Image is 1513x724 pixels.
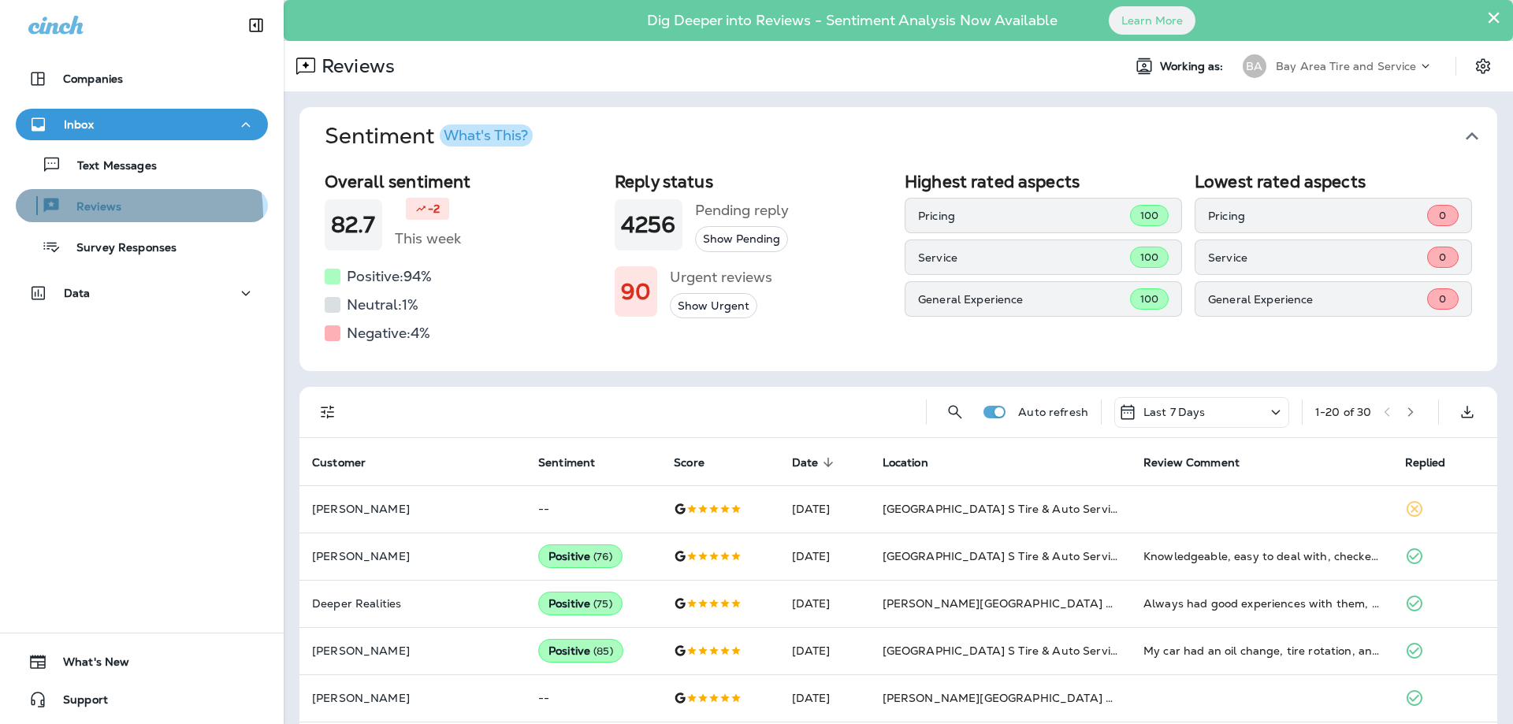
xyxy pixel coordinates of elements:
p: General Experience [1208,293,1427,306]
span: Score [674,456,704,470]
span: Score [674,455,725,470]
td: [DATE] [779,627,870,674]
span: [PERSON_NAME][GEOGRAPHIC_DATA] S Tire & Auto Service [883,691,1220,705]
button: Export as CSV [1452,396,1483,428]
p: Pricing [1208,210,1427,222]
h5: Urgent reviews [670,265,772,290]
p: Dig Deeper into Reviews - Sentiment Analysis Now Available [601,18,1103,23]
span: [GEOGRAPHIC_DATA] S Tire & Auto Service [883,502,1122,516]
p: Pricing [918,210,1130,222]
td: -- [526,485,661,533]
span: Replied [1405,455,1467,470]
h1: 4256 [621,212,676,238]
div: My car had an oil change, tire rotation, and fluid checks. They were friendly, helpful, and quick. [1143,643,1379,659]
p: Service [1208,251,1427,264]
button: Reviews [16,189,268,222]
p: -2 [428,201,440,217]
span: Location [883,455,949,470]
p: [PERSON_NAME] [312,644,513,657]
td: [DATE] [779,485,870,533]
p: Text Messages [61,159,157,174]
h2: Overall sentiment [325,172,602,191]
h2: Highest rated aspects [905,172,1182,191]
p: Survey Responses [61,241,177,256]
h1: Sentiment [325,123,533,150]
span: 0 [1439,251,1446,264]
p: Companies [63,72,123,85]
span: Customer [312,455,386,470]
h5: Negative: 4 % [347,321,430,346]
span: 100 [1140,209,1158,222]
h5: Pending reply [695,198,789,223]
button: Show Pending [695,226,788,252]
span: Working as: [1160,60,1227,73]
div: 1 - 20 of 30 [1315,406,1371,418]
span: Replied [1405,456,1446,470]
span: [PERSON_NAME][GEOGRAPHIC_DATA] S Tire & Auto Service [883,596,1220,611]
p: Reviews [315,54,395,78]
button: Show Urgent [670,293,757,319]
p: [PERSON_NAME] [312,503,513,515]
div: What's This? [444,128,528,143]
button: Settings [1469,52,1497,80]
span: 0 [1439,209,1446,222]
div: Positive [538,639,623,663]
p: Deeper Realities [312,597,513,610]
span: Support [47,693,108,712]
p: Last 7 Days [1143,406,1206,418]
p: Inbox [64,118,94,131]
p: General Experience [918,293,1130,306]
div: Positive [538,592,623,615]
td: [DATE] [779,580,870,627]
p: [PERSON_NAME] [312,550,513,562]
button: What's New [16,646,268,678]
button: Support [16,684,268,715]
button: Data [16,277,268,309]
button: SentimentWhat's This? [312,107,1510,165]
td: [DATE] [779,533,870,580]
span: What's New [47,655,129,674]
span: Review Comment [1143,455,1260,470]
span: ( 76 ) [593,550,612,563]
div: Positive [538,544,623,568]
p: [PERSON_NAME] [312,692,513,704]
h2: Reply status [615,172,892,191]
span: ( 85 ) [593,644,613,658]
span: Date [792,456,819,470]
button: Close [1486,5,1501,30]
button: Companies [16,63,268,95]
button: Search Reviews [939,396,971,428]
span: Customer [312,456,366,470]
p: Service [918,251,1130,264]
span: 100 [1140,251,1158,264]
h2: Lowest rated aspects [1195,172,1472,191]
div: SentimentWhat's This? [299,165,1497,371]
span: Date [792,455,839,470]
h1: 82.7 [331,212,376,238]
span: Sentiment [538,456,595,470]
p: Bay Area Tire and Service [1276,60,1417,72]
p: Reviews [61,200,121,215]
span: ( 75 ) [593,597,612,611]
td: [DATE] [779,674,870,722]
button: Survey Responses [16,230,268,263]
button: Inbox [16,109,268,140]
h5: Positive: 94 % [347,264,432,289]
h5: This week [395,226,461,251]
span: Review Comment [1143,456,1240,470]
h5: Neutral: 1 % [347,292,418,317]
p: Data [64,287,91,299]
div: BA [1243,54,1266,78]
span: [GEOGRAPHIC_DATA] S Tire & Auto Service [883,549,1122,563]
button: Learn More [1109,6,1195,35]
span: 0 [1439,292,1446,306]
h1: 90 [621,279,651,305]
p: Auto refresh [1018,406,1088,418]
div: Knowledgeable, easy to deal with, checked my brakes for free and made good recommendations for fu... [1143,548,1379,564]
button: Filters [312,396,344,428]
td: -- [526,674,661,722]
div: Always had good experiences with them, they take care of you & friendly. [1143,596,1379,611]
span: Sentiment [538,455,615,470]
button: What's This? [440,124,533,147]
span: [GEOGRAPHIC_DATA] S Tire & Auto Service [883,644,1122,658]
